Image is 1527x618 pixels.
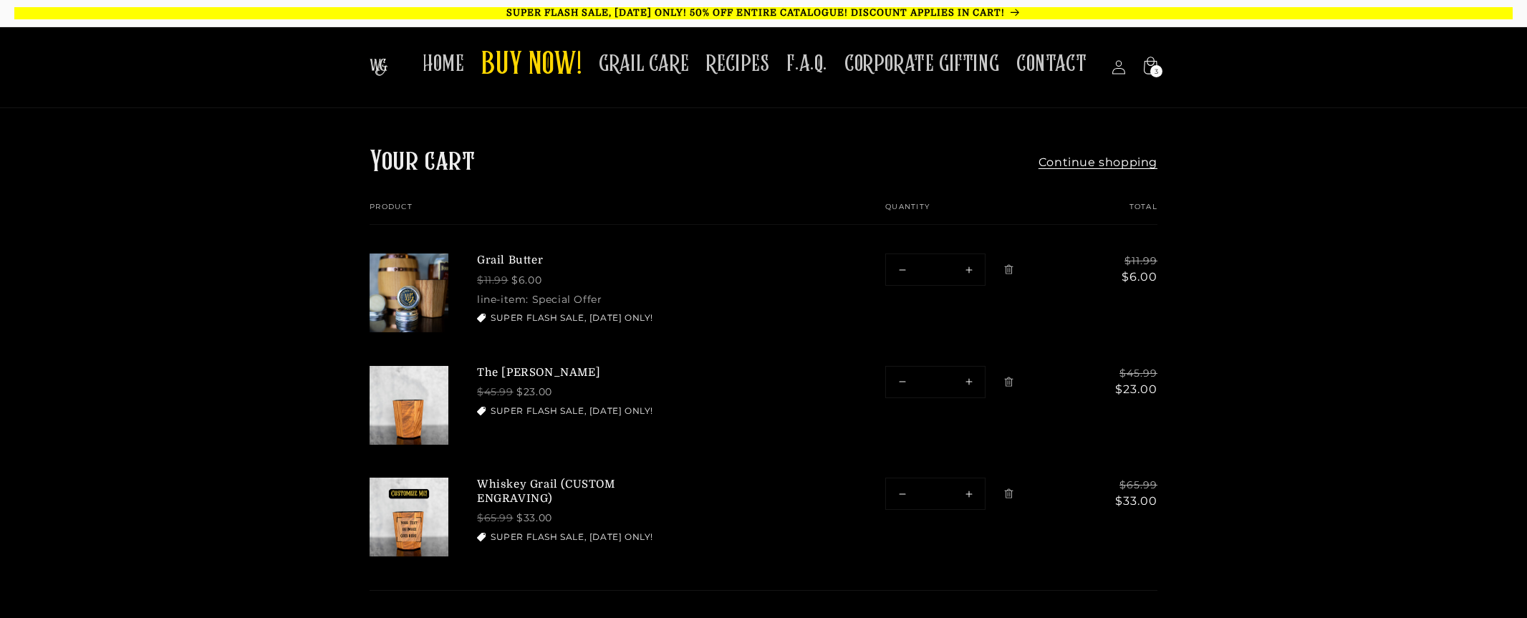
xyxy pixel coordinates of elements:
[1097,493,1157,510] dd: $33.00
[14,7,1513,19] p: SUPER FLASH SALE, [DATE] ONLY! 50% OFF ENTIRE CATALOGUE! DISCOUNT APPLIES IN CART!
[996,257,1021,282] a: Remove Grail Butter
[778,42,836,87] a: F.A.Q.
[370,59,387,76] img: The Whiskey Grail
[473,37,590,94] a: BUY NOW!
[996,370,1021,395] a: Remove The Mash Bill
[1097,381,1157,398] dd: $23.00
[1097,254,1157,269] s: $11.99
[477,312,692,324] ul: Discount
[842,203,1069,225] th: Quantity
[370,203,842,225] th: Product
[706,50,769,78] span: RECIPES
[414,42,473,87] a: HOME
[477,293,529,306] dt: line-item:
[1039,155,1157,170] a: Continue shopping
[599,50,689,78] span: GRAIL CARE
[1016,50,1087,78] span: CONTACT
[516,511,552,524] strong: $33.00
[1097,366,1157,381] s: $45.99
[481,46,582,85] span: BUY NOW!
[918,478,953,509] input: Quantity for Whiskey Grail (CUSTOM ENGRAVING)
[1097,478,1157,493] s: $65.99
[477,478,692,506] a: Whiskey Grail (CUSTOM ENGRAVING)
[477,511,514,524] s: $65.99
[1069,203,1157,225] th: Total
[477,312,692,324] li: SUPER FLASH SALE, [DATE] ONLY!
[477,405,692,417] ul: Discount
[918,254,953,285] input: Quantity for Grail Butter
[698,42,778,87] a: RECIPES
[1008,42,1095,87] a: CONTACT
[477,531,692,544] li: SUPER FLASH SALE, [DATE] ONLY!
[370,144,475,181] h1: Your cart
[423,50,464,78] span: HOME
[477,254,692,268] a: Grail Butter
[477,366,692,380] a: The [PERSON_NAME]
[836,42,1008,87] a: CORPORATE GIFTING
[477,531,692,544] ul: Discount
[532,293,602,306] dd: Special Offer
[918,367,953,397] input: Quantity for The Mash Bill
[1155,65,1159,77] span: 3
[477,385,514,398] s: $45.99
[477,405,692,417] li: SUPER FLASH SALE, [DATE] ONLY!
[590,42,698,87] a: GRAIL CARE
[477,274,509,286] s: $11.99
[786,50,827,78] span: F.A.Q.
[1097,269,1157,286] dd: $6.00
[516,385,552,398] strong: $23.00
[511,274,541,286] strong: $6.00
[996,481,1021,506] a: Remove Whiskey Grail (CUSTOM ENGRAVING)
[844,50,999,78] span: CORPORATE GIFTING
